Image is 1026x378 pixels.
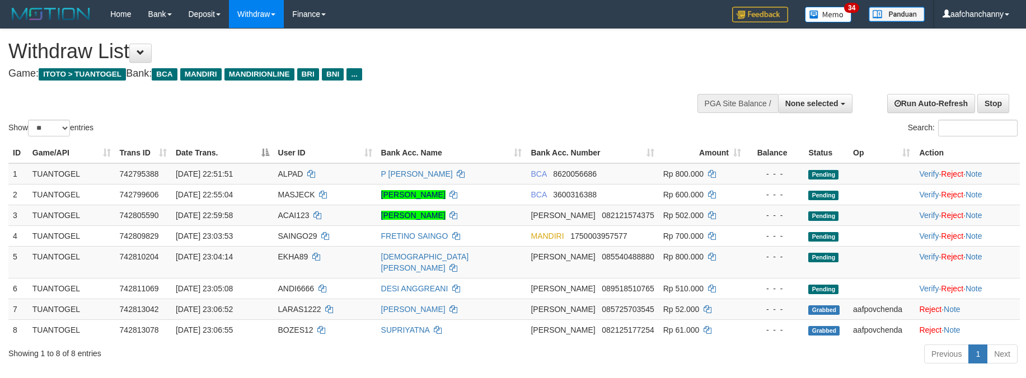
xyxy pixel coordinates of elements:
a: Reject [941,190,963,199]
a: Note [966,231,982,240]
div: - - - [750,189,799,200]
a: Verify [919,211,939,220]
span: LARAS1222 [278,305,321,314]
select: Showentries [28,120,70,136]
th: Bank Acc. Number: activate to sort column ascending [526,143,658,163]
label: Search: [908,120,1018,136]
span: [DATE] 22:55:04 [176,190,233,199]
span: Copy 3600316388 to clipboard [553,190,597,199]
th: Op: activate to sort column ascending [849,143,915,163]
span: 34 [844,3,859,13]
span: Pending [808,253,838,262]
a: Note [966,190,982,199]
td: · [915,319,1020,340]
a: Reject [919,325,941,334]
td: · · [915,184,1020,205]
td: · · [915,246,1020,278]
th: Game/API: activate to sort column ascending [28,143,115,163]
span: [DATE] 22:59:58 [176,211,233,220]
td: 7 [8,299,28,319]
span: Copy 082121574375 to clipboard [602,211,654,220]
span: Copy 085540488880 to clipboard [602,252,654,261]
span: Pending [808,232,838,242]
a: Next [987,344,1018,363]
th: Balance [746,143,804,163]
a: Verify [919,169,939,178]
th: ID [8,143,28,163]
td: · · [915,163,1020,185]
span: MANDIRI [180,68,222,81]
div: - - - [750,230,799,242]
span: [DATE] 23:06:55 [176,325,233,334]
span: ANDI6666 [278,284,315,293]
a: Note [966,169,982,178]
span: Pending [808,211,838,221]
span: None selected [785,99,838,108]
span: SAINGO29 [278,231,317,240]
span: 742810204 [120,252,159,261]
a: Note [966,252,982,261]
div: - - - [750,304,799,315]
th: Date Trans.: activate to sort column descending [171,143,274,163]
div: - - - [750,283,799,294]
a: Verify [919,231,939,240]
span: Pending [808,191,838,200]
span: BNI [322,68,344,81]
a: Verify [919,284,939,293]
span: BRI [297,68,319,81]
a: [PERSON_NAME] [381,305,446,314]
a: Reject [941,284,963,293]
img: MOTION_logo.png [8,6,93,22]
a: Reject [919,305,941,314]
span: [DATE] 23:04:14 [176,252,233,261]
span: Rp 800.000 [663,252,704,261]
span: EKHA89 [278,252,308,261]
td: TUANTOGEL [28,205,115,225]
td: 5 [8,246,28,278]
span: Pending [808,285,838,294]
a: Reject [941,211,963,220]
a: Note [944,325,961,334]
span: ITOTO > TUANTOGEL [39,68,126,81]
span: MANDIRI [531,231,564,240]
td: TUANTOGEL [28,299,115,319]
span: Rp 502.000 [663,211,704,220]
span: 742795388 [120,169,159,178]
span: [PERSON_NAME] [531,252,595,261]
input: Search: [938,120,1018,136]
span: BCA [531,169,546,178]
label: Show entries [8,120,93,136]
td: aafpovchenda [849,299,915,319]
a: Stop [977,94,1009,113]
a: Note [966,211,982,220]
span: BCA [152,68,177,81]
span: Rp 510.000 [663,284,704,293]
td: aafpovchenda [849,319,915,340]
span: 742813078 [120,325,159,334]
a: [PERSON_NAME] [381,211,446,220]
td: · · [915,278,1020,299]
a: SUPRIYATNA [381,325,430,334]
td: · · [915,225,1020,246]
th: Status [804,143,849,163]
th: Amount: activate to sort column ascending [659,143,746,163]
div: - - - [750,210,799,221]
span: Grabbed [808,305,840,315]
img: panduan.png [869,7,925,22]
a: [PERSON_NAME] [381,190,446,199]
span: [PERSON_NAME] [531,211,595,220]
td: 8 [8,319,28,340]
td: 2 [8,184,28,205]
a: DESI ANGGREANI [381,284,448,293]
span: [PERSON_NAME] [531,284,595,293]
td: TUANTOGEL [28,246,115,278]
a: Run Auto-Refresh [887,94,975,113]
span: Copy 089518510765 to clipboard [602,284,654,293]
a: FRETINO SAINGO [381,231,448,240]
span: [DATE] 23:03:53 [176,231,233,240]
span: Rp 61.000 [663,325,700,334]
a: P [PERSON_NAME] [381,169,453,178]
span: Copy 1750003957577 to clipboard [570,231,627,240]
span: [PERSON_NAME] [531,305,595,314]
span: MASJECK [278,190,315,199]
